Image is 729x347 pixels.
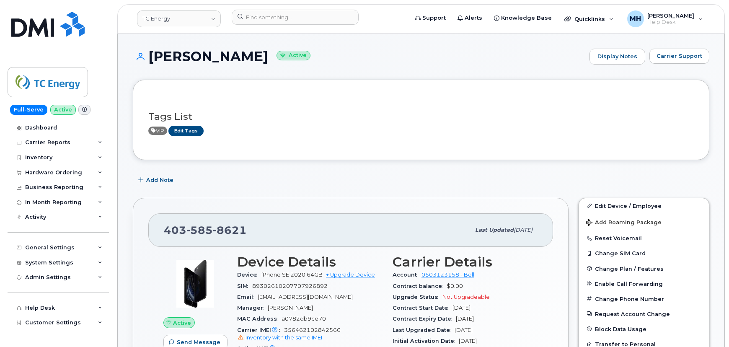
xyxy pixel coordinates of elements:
span: Contract balance [393,283,447,289]
button: Change Phone Number [579,291,709,306]
button: Change SIM Card [579,246,709,261]
span: Not Upgradeable [442,294,490,300]
span: Initial Activation Date [393,338,459,344]
span: Carrier IMEI [237,327,284,333]
span: Last Upgraded Date [393,327,455,333]
span: [DATE] [456,316,474,322]
span: [PERSON_NAME] [268,305,313,311]
span: [DATE] [514,227,533,233]
button: Carrier Support [649,49,709,64]
span: Last updated [475,227,514,233]
span: 356462102842566 [237,327,383,342]
span: Upgrade Status [393,294,442,300]
a: Edit Tags [168,126,204,136]
span: Contract Expiry Date [393,316,456,322]
button: Add Roaming Package [579,213,709,230]
span: Inventory with the same IMEI [246,334,322,341]
span: Device [237,272,261,278]
span: Add Note [146,176,173,184]
span: 403 [164,224,247,236]
a: Inventory with the same IMEI [237,334,322,341]
span: iPhone SE 2020 64GB [261,272,323,278]
span: Active [173,319,191,327]
span: [DATE] [452,305,470,311]
span: Contract Start Date [393,305,452,311]
span: Send Message [177,338,220,346]
h3: Device Details [237,254,383,269]
iframe: Messenger Launcher [693,311,723,341]
a: + Upgrade Device [326,272,375,278]
span: [DATE] [455,327,473,333]
span: 585 [186,224,213,236]
span: Add Roaming Package [586,219,662,227]
span: MAC Address [237,316,282,322]
a: Edit Device / Employee [579,198,709,213]
span: Manager [237,305,268,311]
button: Block Data Usage [579,321,709,337]
span: 8621 [213,224,247,236]
button: Enable Call Forwarding [579,276,709,291]
span: 89302610207707926892 [252,283,328,289]
span: [DATE] [459,338,477,344]
a: Display Notes [589,49,645,65]
span: a0782db9ce70 [282,316,326,322]
span: Account [393,272,421,278]
a: 0503123158 - Bell [421,272,474,278]
span: Enable Call Forwarding [595,280,663,287]
button: Add Note [133,173,181,188]
span: Carrier Support [657,52,702,60]
img: image20231002-3703462-2fle3a.jpeg [170,259,220,309]
button: Reset Voicemail [579,230,709,246]
span: [EMAIL_ADDRESS][DOMAIN_NAME] [258,294,353,300]
h3: Carrier Details [393,254,538,269]
span: Active [148,127,167,135]
span: $0.00 [447,283,463,289]
small: Active [277,51,310,60]
span: SIM [237,283,252,289]
span: Change Plan / Features [595,265,664,272]
h1: [PERSON_NAME] [133,49,585,64]
h3: Tags List [148,111,694,122]
button: Change Plan / Features [579,261,709,276]
span: Email [237,294,258,300]
button: Request Account Change [579,306,709,321]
